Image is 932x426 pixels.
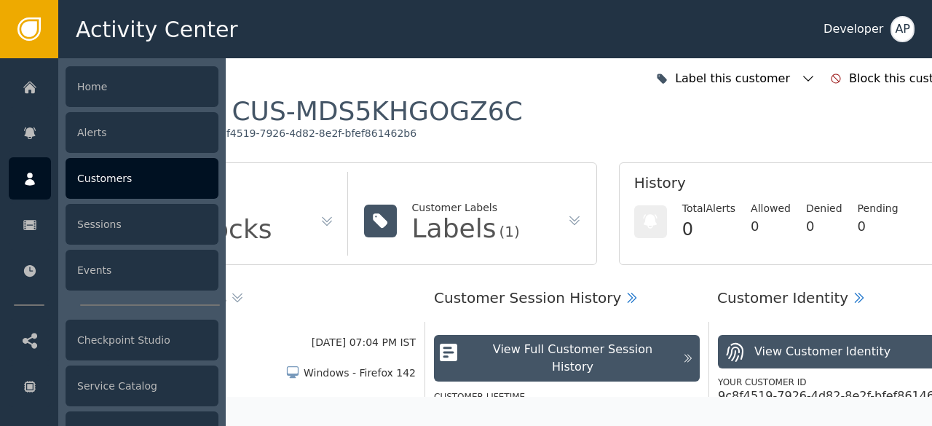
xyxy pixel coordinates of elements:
a: Alerts [9,111,218,154]
div: Customer Labels [412,200,520,216]
div: Total Alerts [682,201,735,216]
span: Activity Center [76,13,238,46]
div: Developer [824,20,883,38]
div: (1) [499,224,519,239]
div: Allowed [751,201,791,216]
a: Events [9,249,218,291]
div: Service Catalog [66,366,218,406]
div: View Full Customer Session History [470,341,675,376]
div: Denied [806,201,842,216]
a: Customers [9,157,218,200]
div: Customer Session History [434,287,621,309]
div: Labels [412,216,497,242]
div: Sessions [66,204,218,245]
div: Customers [66,158,218,199]
a: Sessions [9,203,218,245]
button: AP [890,16,915,42]
div: CUS-MDS5KHGOGZ6C [232,95,522,127]
a: Checkpoint Studio [9,319,218,361]
div: Alerts [66,112,218,153]
div: Checkpoint Studio [66,320,218,360]
div: 9c8f4519-7926-4d82-8e2f-bfef861462b6 [208,127,416,141]
button: View Full Customer Session History [434,335,700,382]
div: Label this customer [675,70,794,87]
div: Pending [858,201,899,216]
div: View Customer Identity [754,343,890,360]
a: Home [9,66,218,108]
div: 0 [858,216,899,236]
div: 0 [751,216,791,236]
button: Label this customer [652,63,819,95]
div: Customer : [80,95,523,127]
div: Windows - Firefox 142 [304,366,416,381]
div: [DATE] 07:04 PM IST [312,335,416,350]
div: Customer Identity [717,287,848,309]
div: 0 [806,216,842,236]
label: Customer Lifetime [434,392,525,402]
div: 0 [682,216,735,242]
a: Service Catalog [9,365,218,407]
div: Home [66,66,218,107]
div: Events [66,250,218,291]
